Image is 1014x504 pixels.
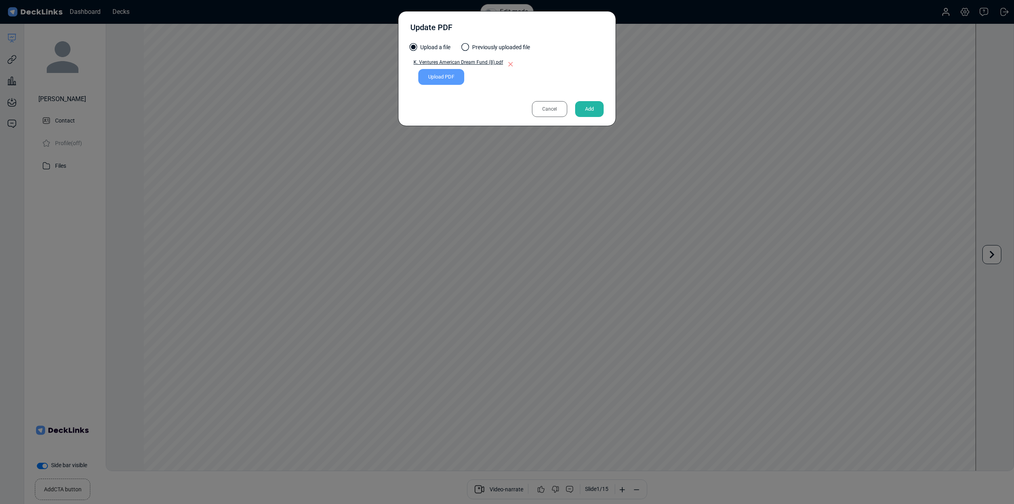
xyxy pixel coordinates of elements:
label: Previously uploaded file [462,43,530,56]
div: Cancel [532,101,567,117]
label: Upload a file [410,43,450,56]
div: Update PDF [410,21,452,37]
div: Add [575,101,604,117]
a: K. Ventures American Dream Fund (8).pdf [410,59,503,69]
div: Upload PDF [418,69,464,85]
